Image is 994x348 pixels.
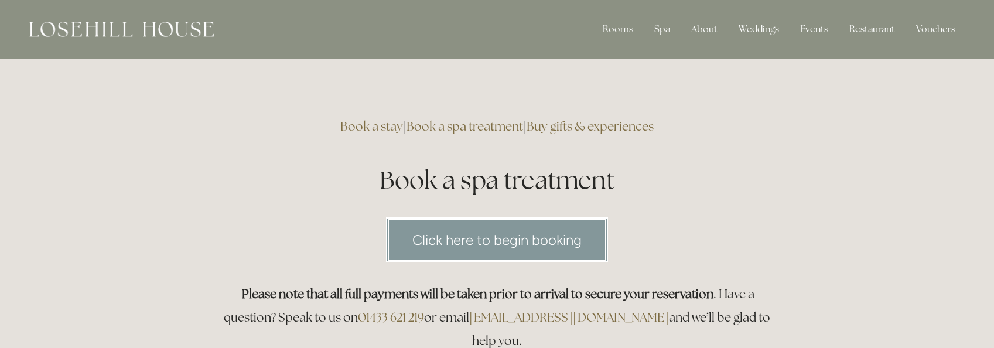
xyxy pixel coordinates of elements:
[340,118,403,134] a: Book a stay
[527,118,654,134] a: Buy gifts & experiences
[217,163,777,197] h1: Book a spa treatment
[840,18,904,41] div: Restaurant
[729,18,788,41] div: Weddings
[645,18,679,41] div: Spa
[242,286,713,302] strong: Please note that all full payments will be taken prior to arrival to secure your reservation
[29,22,214,37] img: Losehill House
[682,18,727,41] div: About
[791,18,838,41] div: Events
[907,18,965,41] a: Vouchers
[358,309,424,325] a: 01433 621 219
[469,309,669,325] a: [EMAIL_ADDRESS][DOMAIN_NAME]
[217,115,777,138] h3: | |
[386,217,608,262] a: Click here to begin booking
[407,118,523,134] a: Book a spa treatment
[593,18,643,41] div: Rooms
